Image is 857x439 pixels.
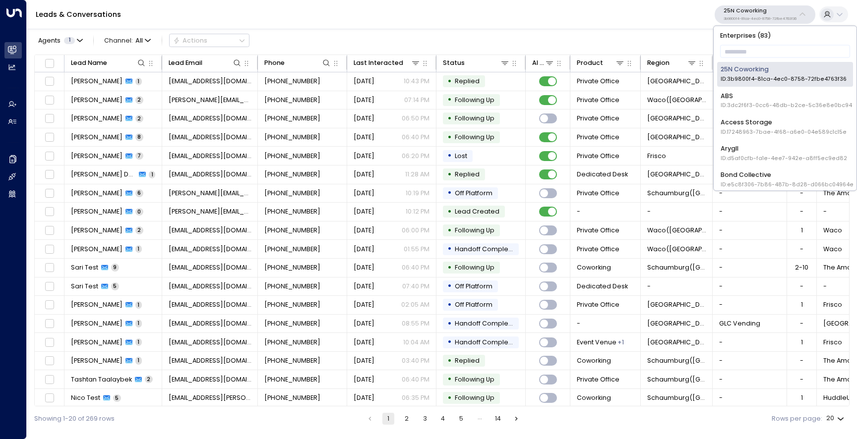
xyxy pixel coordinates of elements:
[713,333,787,351] td: -
[447,297,452,313] div: •
[437,413,449,425] button: Go to page 4
[713,165,787,184] td: -
[169,133,251,142] span: rayan.habbab@gmail.com
[402,226,429,235] p: 06:00 PM
[101,34,154,47] button: Channel:All
[135,338,142,346] span: 1
[801,300,803,309] div: 1
[713,296,787,314] td: -
[135,37,143,44] span: All
[455,356,480,365] span: Replied
[71,375,132,384] span: Tashtan Taalaybek
[264,319,320,328] span: +19492981528
[447,316,452,331] div: •
[724,8,796,14] p: 25N Coworking
[264,170,320,179] span: +12247229549
[169,189,251,198] span: jason.sikkenga@gmail.com
[71,114,122,123] span: Jamel Robinson
[71,77,122,86] span: Colt Oliver
[823,245,842,254] span: Waco
[647,338,706,347] span: Frisco(TX)
[405,170,429,179] p: 11:28 AM
[135,152,143,160] span: 7
[532,57,545,68] div: AI mode
[169,338,251,347] span: triciamillermkt@gmail.com
[647,300,706,309] span: Frisco(TX)
[354,393,374,402] span: Jul 28, 2025
[354,282,374,291] span: Mar 10, 2025
[354,189,374,198] span: Aug 07, 2025
[447,334,452,350] div: •
[135,226,143,234] span: 2
[169,77,251,86] span: coltoliver4@gmail.com
[354,319,374,328] span: Aug 01, 2025
[169,57,202,68] div: Lead Email
[577,170,628,179] span: Dedicated Desk
[169,226,251,235] span: lsturnertrucking@gmail.com
[169,263,251,272] span: sari.flage@gmail.com
[577,57,603,68] div: Product
[135,357,142,364] span: 1
[647,57,697,68] div: Region
[715,5,815,24] button: 25N Coworking3b9800f4-81ca-4ec0-8758-72fbe4763f36
[354,263,374,272] span: Aug 05, 2025
[264,338,320,347] span: +13085556417
[772,414,822,424] label: Rows per page:
[44,374,55,385] span: Toggle select row
[713,72,787,91] td: -
[71,282,98,291] span: Sari Test
[823,338,842,347] span: Frisco
[641,203,713,221] td: -
[44,57,55,69] span: Toggle select all
[135,133,143,141] span: 8
[447,390,452,406] div: •
[455,282,492,290] span: Off Platform
[44,169,55,180] span: Toggle select row
[264,282,320,291] span: +18152617326
[71,96,122,105] span: Erica Taylor
[264,375,320,384] span: +17082227888
[713,110,787,128] td: -
[113,394,121,402] span: 5
[264,300,320,309] span: +19728379526
[169,34,249,47] div: Button group with a nested menu
[145,376,153,383] span: 2
[44,281,55,292] span: Toggle select row
[169,319,251,328] span: vendingsolutions4u@gmail.com
[149,171,155,178] span: 1
[455,413,467,425] button: Go to page 5
[713,370,787,388] td: -
[169,282,251,291] span: sari.flage@gmail.com
[455,96,494,104] span: Following Up
[800,375,803,384] div: -
[44,225,55,236] span: Toggle select row
[447,74,452,89] div: •
[264,133,320,142] span: +17323205033
[577,133,619,142] span: Private Office
[455,300,492,309] span: Off Platform
[570,203,641,221] td: -
[647,226,706,235] span: Waco(TX)
[264,114,320,123] span: +13312120441
[354,57,421,68] div: Last Interacted
[169,356,251,365] span: danyshman.azamatov@gmail.com
[71,170,136,179] span: Prateek Dhal
[800,207,803,216] div: -
[443,57,465,68] div: Status
[44,392,55,404] span: Toggle select row
[647,133,706,142] span: Frisco(TX)
[354,245,374,254] span: Aug 07, 2025
[577,300,619,309] span: Private Office
[577,77,619,86] span: Private Office
[169,152,251,161] span: rayan.habbab@gmail.com
[354,338,374,347] span: Jul 30, 2025
[71,356,122,365] span: Danyshman Azamatov
[800,319,803,328] div: -
[71,338,122,347] span: Tricia Miller
[826,412,846,425] div: 20
[38,38,61,44] span: Agents
[403,338,429,347] p: 10:04 AM
[169,300,251,309] span: akxpse@gmail.com
[577,338,616,347] span: Event Venue
[577,375,619,384] span: Private Office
